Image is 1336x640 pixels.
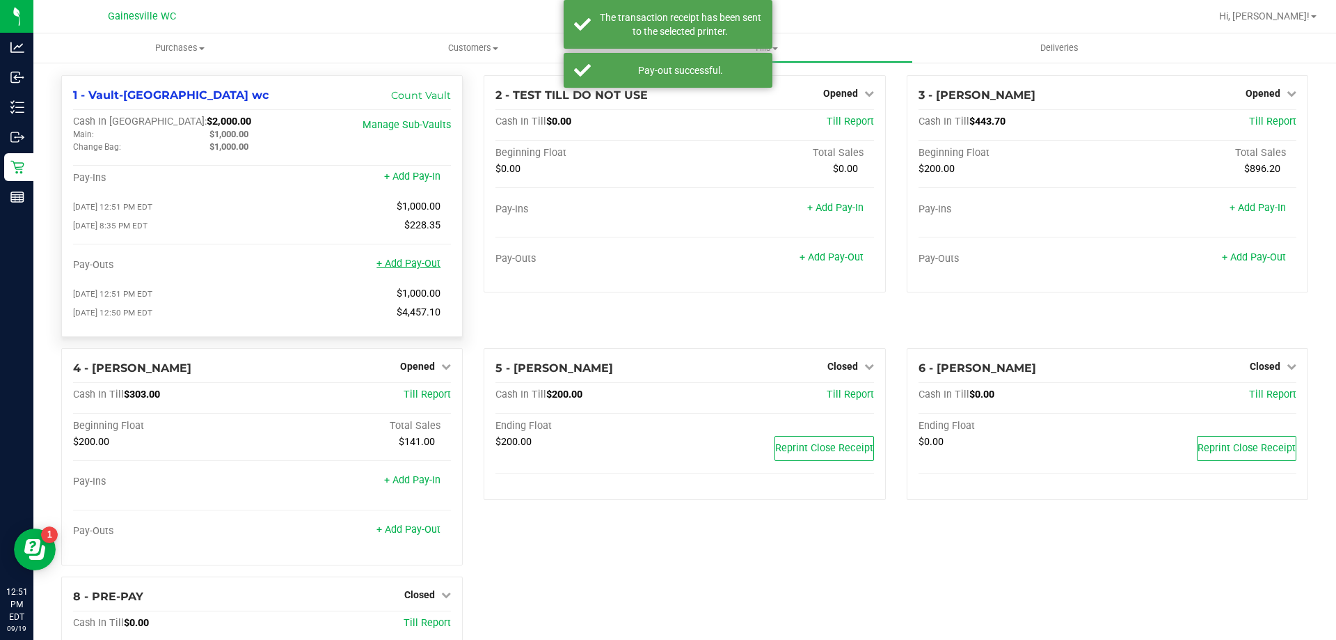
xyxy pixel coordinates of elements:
[404,389,451,400] a: Till Report
[1250,361,1280,372] span: Closed
[73,590,143,603] span: 8 - PRE-PAY
[327,42,619,54] span: Customers
[1249,389,1296,400] a: Till Report
[918,203,1108,216] div: Pay-Ins
[774,436,874,461] button: Reprint Close Receipt
[397,306,440,318] span: $4,457.10
[73,259,262,272] div: Pay-Outs
[546,116,571,127] span: $0.00
[404,589,435,600] span: Closed
[6,623,27,634] p: 09/19
[124,389,160,400] span: $303.00
[827,361,858,372] span: Closed
[10,190,24,204] inline-svg: Reports
[918,116,969,127] span: Cash In Till
[1107,147,1296,159] div: Total Sales
[495,420,685,432] div: Ending Float
[73,116,207,127] span: Cash In [GEOGRAPHIC_DATA]:
[495,116,546,127] span: Cash In Till
[546,389,582,400] span: $200.00
[73,142,121,152] span: Change Bag:
[209,129,248,139] span: $1,000.00
[685,147,874,159] div: Total Sales
[918,163,955,175] span: $200.00
[827,116,874,127] a: Till Report
[384,171,440,182] a: + Add Pay-In
[73,420,262,432] div: Beginning Float
[14,529,56,570] iframe: Resource center
[6,586,27,623] p: 12:51 PM EDT
[495,203,685,216] div: Pay-Ins
[73,389,124,400] span: Cash In Till
[495,436,532,448] span: $200.00
[807,202,864,214] a: + Add Pay-In
[495,163,520,175] span: $0.00
[1222,251,1286,263] a: + Add Pay-Out
[73,130,94,139] span: Main:
[969,116,1005,127] span: $443.70
[1244,163,1280,175] span: $896.20
[41,526,58,543] iframe: Resource center unread badge
[73,289,152,299] span: [DATE] 12:51 PM EDT
[918,436,944,448] span: $0.00
[918,361,1036,375] span: 6 - [PERSON_NAME]
[404,617,451,629] a: Till Report
[73,525,262,538] div: Pay-Outs
[326,33,619,63] a: Customers
[397,288,440,299] span: $1,000.00
[376,258,440,270] a: + Add Pay-Out
[1230,202,1286,214] a: + Add Pay-In
[598,63,762,77] div: Pay-out successful.
[10,130,24,144] inline-svg: Outbound
[918,253,1108,265] div: Pay-Outs
[10,40,24,54] inline-svg: Analytics
[598,10,762,38] div: The transaction receipt has been sent to the selected printer.
[969,389,994,400] span: $0.00
[209,141,248,152] span: $1,000.00
[124,617,149,629] span: $0.00
[108,10,176,22] span: Gainesville WC
[33,42,326,54] span: Purchases
[918,147,1108,159] div: Beginning Float
[404,219,440,231] span: $228.35
[775,442,873,454] span: Reprint Close Receipt
[800,251,864,263] a: + Add Pay-Out
[495,147,685,159] div: Beginning Float
[918,420,1108,432] div: Ending Float
[1249,116,1296,127] a: Till Report
[827,389,874,400] a: Till Report
[400,361,435,372] span: Opened
[918,88,1035,102] span: 3 - [PERSON_NAME]
[73,202,152,212] span: [DATE] 12:51 PM EDT
[363,119,451,131] a: Manage Sub-Vaults
[33,33,326,63] a: Purchases
[73,308,152,318] span: [DATE] 12:50 PM EDT
[10,70,24,84] inline-svg: Inbound
[376,524,440,536] a: + Add Pay-Out
[833,163,858,175] span: $0.00
[73,476,262,488] div: Pay-Ins
[495,253,685,265] div: Pay-Outs
[73,221,148,231] span: [DATE] 8:35 PM EDT
[391,89,451,102] a: Count Vault
[1021,42,1097,54] span: Deliveries
[918,389,969,400] span: Cash In Till
[73,436,109,448] span: $200.00
[73,617,124,629] span: Cash In Till
[397,201,440,212] span: $1,000.00
[495,88,648,102] span: 2 - TEST TILL DO NOT USE
[384,474,440,486] a: + Add Pay-In
[1197,436,1296,461] button: Reprint Close Receipt
[913,33,1206,63] a: Deliveries
[73,172,262,185] div: Pay-Ins
[495,361,613,375] span: 5 - [PERSON_NAME]
[73,88,269,102] span: 1 - Vault-[GEOGRAPHIC_DATA] wc
[10,100,24,114] inline-svg: Inventory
